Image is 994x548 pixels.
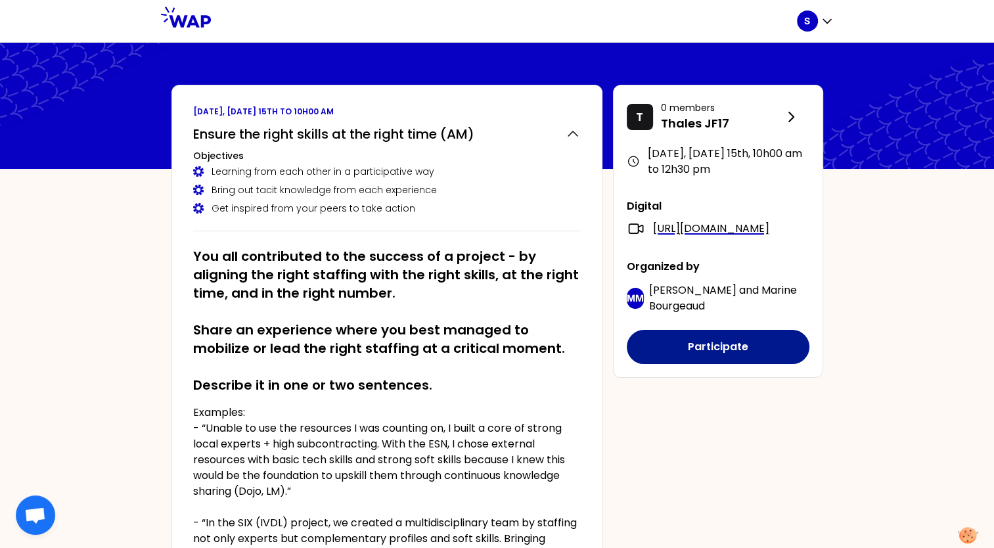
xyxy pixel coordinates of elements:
div: Chat abierto [16,495,55,535]
p: MM [627,292,644,305]
h2: You all contributed to the success of a project - by aligning the right staffing with the right s... [193,247,581,394]
span: [PERSON_NAME] [649,283,736,298]
p: T [636,108,643,126]
p: Organized by [627,259,809,275]
div: Learning from each other in a participative way [193,165,581,178]
p: Digital [627,198,809,214]
p: [DATE], [DATE] 15th to 10h00 am [193,106,581,117]
button: Participate [627,330,809,364]
p: 0 members [661,101,783,114]
div: Get inspired from your peers to take action [193,202,581,215]
div: [DATE], [DATE] 15th , 10h00 am to 12h30 pm [627,146,809,177]
h3: Objectives [193,149,581,162]
p: Thales JF17 [661,114,783,133]
div: Bring out tacit knowledge from each experience [193,183,581,196]
p: S [804,14,810,28]
a: [URL][DOMAIN_NAME] [653,221,769,237]
button: S [797,11,834,32]
h2: Ensure the right skills at the right time (AM) [193,125,474,143]
button: Ensure the right skills at the right time (AM) [193,125,581,143]
span: Marine Bourgeaud [649,283,797,313]
p: and [649,283,809,314]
